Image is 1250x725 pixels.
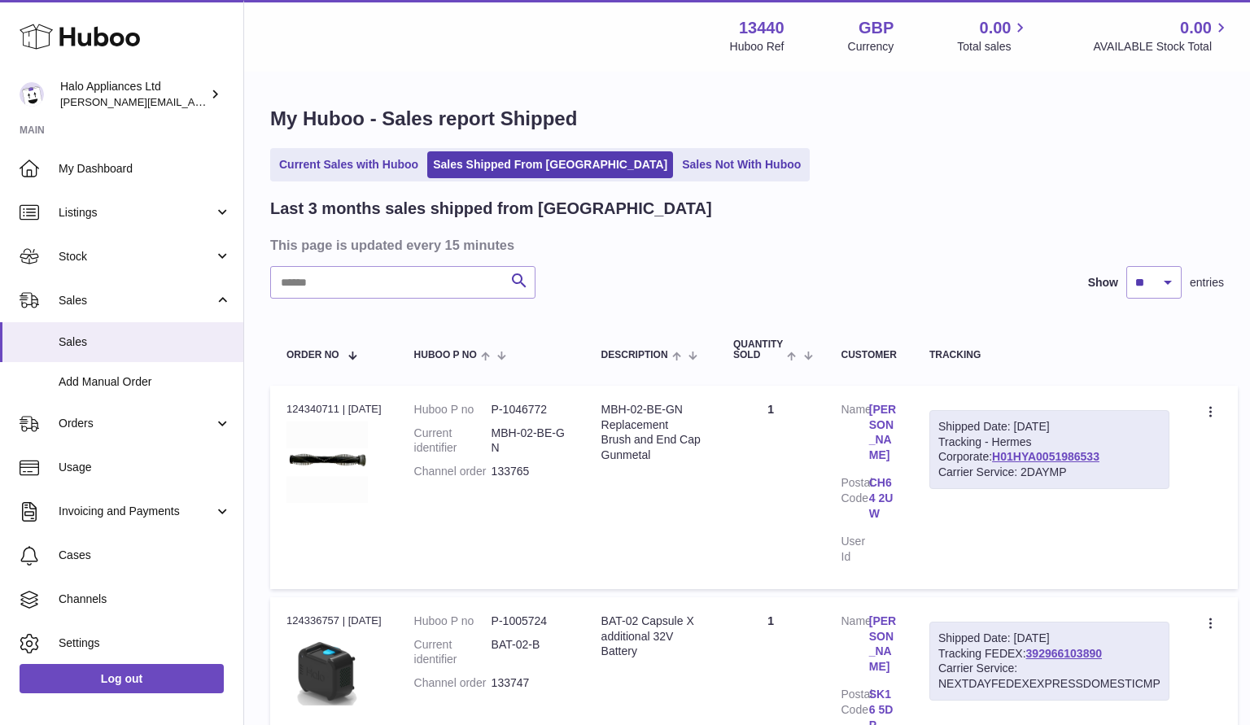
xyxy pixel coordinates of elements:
[1093,39,1230,55] span: AVAILABLE Stock Total
[270,198,712,220] h2: Last 3 months sales shipped from [GEOGRAPHIC_DATA]
[427,151,673,178] a: Sales Shipped From [GEOGRAPHIC_DATA]
[414,675,492,691] dt: Channel order
[859,17,894,39] strong: GBP
[59,635,231,651] span: Settings
[59,460,231,475] span: Usage
[59,504,214,519] span: Invoicing and Payments
[492,464,569,479] dd: 133765
[957,39,1029,55] span: Total sales
[841,402,869,468] dt: Name
[938,661,1160,692] div: Carrier Service: NEXTDAYFEDEXEXPRESSDOMESTICMP
[59,548,231,563] span: Cases
[980,17,1012,39] span: 0.00
[286,350,339,360] span: Order No
[929,622,1169,701] div: Tracking FEDEX:
[414,350,477,360] span: Huboo P no
[929,350,1169,360] div: Tracking
[938,419,1160,435] div: Shipped Date: [DATE]
[60,79,207,110] div: Halo Appliances Ltd
[59,205,214,221] span: Listings
[929,410,1169,490] div: Tracking - Hermes Corporate:
[492,614,569,629] dd: P-1005724
[492,402,569,417] dd: P-1046772
[20,82,44,107] img: paul@haloappliances.com
[270,236,1220,254] h3: This page is updated every 15 minutes
[1026,647,1102,660] a: 392966103890
[286,633,368,714] img: G2-Battery.png
[717,386,824,589] td: 1
[414,614,492,629] dt: Huboo P no
[938,631,1160,646] div: Shipped Date: [DATE]
[601,614,701,660] div: BAT-02 Capsule X additional 32V Battery
[60,95,326,108] span: [PERSON_NAME][EMAIL_ADDRESS][DOMAIN_NAME]
[869,475,897,522] a: CH64 2UW
[286,614,382,628] div: 124336757 | [DATE]
[59,161,231,177] span: My Dashboard
[730,39,785,55] div: Huboo Ref
[492,426,569,456] dd: MBH-02-BE-GN
[1093,17,1230,55] a: 0.00 AVAILABLE Stock Total
[492,675,569,691] dd: 133747
[841,350,897,360] div: Customer
[20,664,224,693] a: Log out
[841,614,869,679] dt: Name
[414,464,492,479] dt: Channel order
[59,249,214,264] span: Stock
[1190,275,1224,290] span: entries
[59,334,231,350] span: Sales
[739,17,785,39] strong: 13440
[841,475,869,526] dt: Postal Code
[841,534,869,565] dt: User Id
[1088,275,1118,290] label: Show
[273,151,424,178] a: Current Sales with Huboo
[601,402,701,464] div: MBH-02-BE-GN Replacement Brush and End Cap Gunmetal
[1180,17,1212,39] span: 0.00
[869,614,897,675] a: [PERSON_NAME]
[676,151,806,178] a: Sales Not With Huboo
[414,426,492,456] dt: Current identifier
[414,402,492,417] dt: Huboo P no
[992,450,1099,463] a: H01HYA0051986533
[286,421,368,503] img: MBH-02-BE-GN.png
[59,416,214,431] span: Orders
[938,465,1160,480] div: Carrier Service: 2DAYMP
[270,106,1224,132] h1: My Huboo - Sales report Shipped
[59,374,231,390] span: Add Manual Order
[414,637,492,668] dt: Current identifier
[492,637,569,668] dd: BAT-02-B
[869,402,897,464] a: [PERSON_NAME]
[286,402,382,417] div: 124340711 | [DATE]
[59,592,231,607] span: Channels
[733,339,783,360] span: Quantity Sold
[601,350,668,360] span: Description
[59,293,214,308] span: Sales
[848,39,894,55] div: Currency
[957,17,1029,55] a: 0.00 Total sales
